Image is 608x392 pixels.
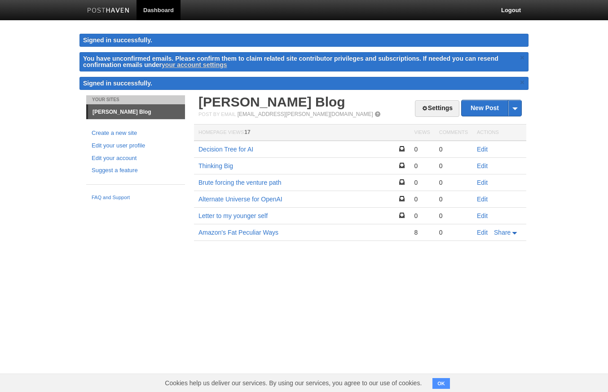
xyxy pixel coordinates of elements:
th: Views [410,125,434,141]
a: Settings [415,100,459,117]
a: Edit [477,212,488,219]
span: Signed in successfully. [83,80,152,87]
th: Actions [472,125,526,141]
div: 0 [414,212,430,220]
a: FAQ and Support [92,194,180,202]
div: 0 [414,145,430,153]
div: 0 [439,162,468,170]
a: your account settings [162,61,227,68]
div: 0 [414,178,430,187]
a: Edit your account [92,154,180,163]
a: × [518,52,526,63]
span: Post by Email [198,111,236,117]
div: 8 [414,228,430,236]
div: 0 [439,212,468,220]
a: Decision Tree for AI [198,146,253,153]
a: Edit [477,179,488,186]
img: Posthaven-bar [87,8,130,14]
button: OK [432,378,450,389]
a: Edit [477,196,488,203]
div: 0 [439,195,468,203]
span: You have unconfirmed emails. Please confirm them to claim related site contributor privileges and... [83,55,498,68]
a: Edit [477,162,488,169]
div: 0 [439,178,468,187]
a: Edit [477,146,488,153]
a: × [518,77,526,88]
a: [EMAIL_ADDRESS][PERSON_NAME][DOMAIN_NAME] [238,111,373,117]
th: Comments [435,125,472,141]
a: Thinking Big [198,162,233,169]
a: Brute forcing the venture path [198,179,281,186]
div: 0 [439,228,468,236]
span: Share [494,229,511,236]
li: Your Sites [86,95,185,104]
span: Cookies help us deliver our services. By using our services, you agree to our use of cookies. [156,374,431,392]
span: 17 [244,129,250,135]
a: Amazon's Fat Peculiar Ways [198,229,278,236]
a: Letter to my younger self [198,212,268,219]
th: Homepage Views [194,125,410,141]
div: 0 [414,195,430,203]
a: New Post [462,100,521,116]
a: [PERSON_NAME] Blog [88,105,185,119]
a: Edit your user profile [92,141,180,151]
a: Suggest a feature [92,166,180,175]
div: Signed in successfully. [79,34,529,47]
a: Edit [477,229,488,236]
div: 0 [439,145,468,153]
a: Alternate Universe for OpenAI [198,196,282,203]
div: 0 [414,162,430,170]
a: [PERSON_NAME] Blog [198,94,345,109]
a: Create a new site [92,129,180,138]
